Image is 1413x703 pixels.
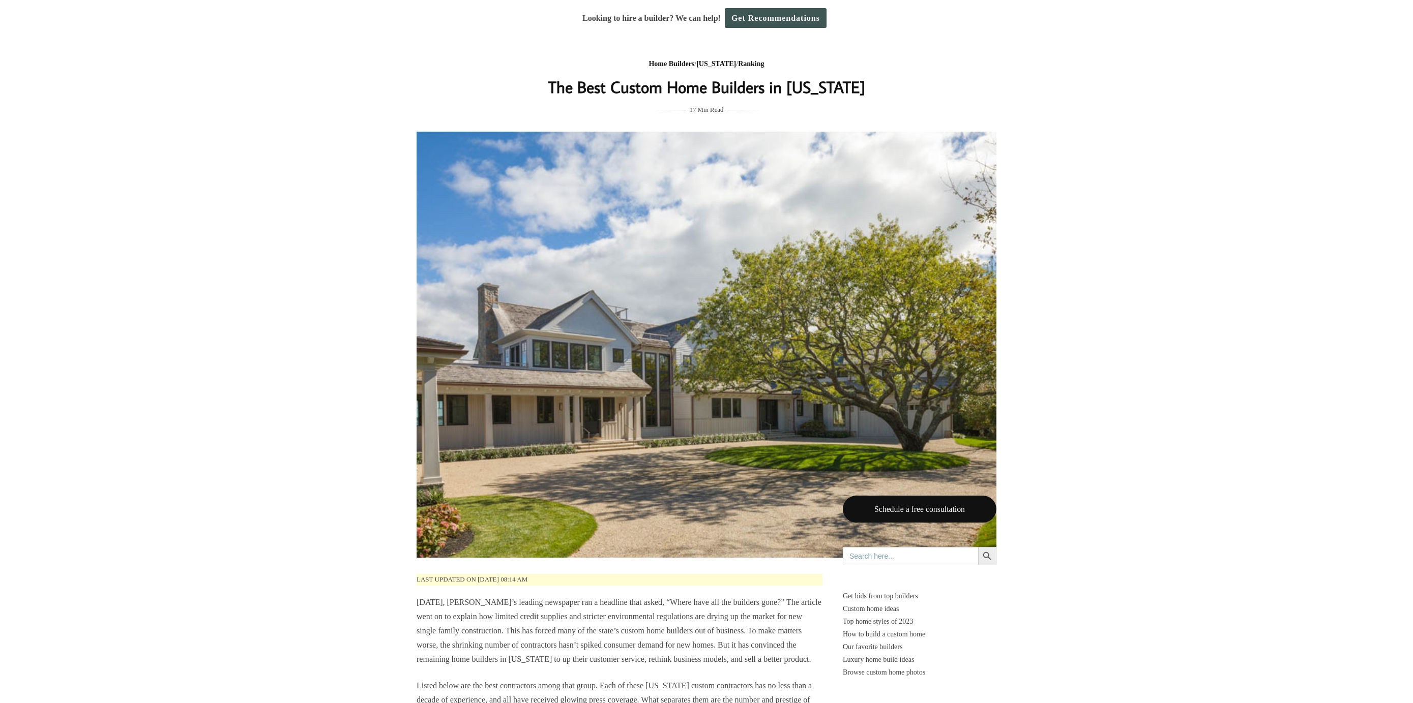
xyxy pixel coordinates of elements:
a: Ranking [738,60,764,68]
a: [US_STATE] [696,60,736,68]
span: [DATE], [PERSON_NAME]’s leading newspaper ran a headline that asked, “Where have all the builders... [417,598,821,663]
span: 17 Min Read [690,104,724,115]
a: How to build a custom home [843,628,996,640]
input: Search here... [843,547,978,565]
a: Top home styles of 2023 [843,615,996,628]
a: Luxury home build ideas [843,653,996,666]
svg: Search [982,551,993,562]
a: Get Recommendations [725,8,827,28]
a: Browse custom home photos [843,666,996,679]
a: Our favorite builders [843,640,996,653]
p: Get bids from top builders [843,590,996,602]
a: Home Builders [649,60,694,68]
p: Last updated on [DATE] 08:14 am [417,574,822,586]
h1: The Best Custom Home Builders in [US_STATE] [504,75,909,99]
a: Custom home ideas [843,602,996,615]
div: / / [504,58,909,71]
